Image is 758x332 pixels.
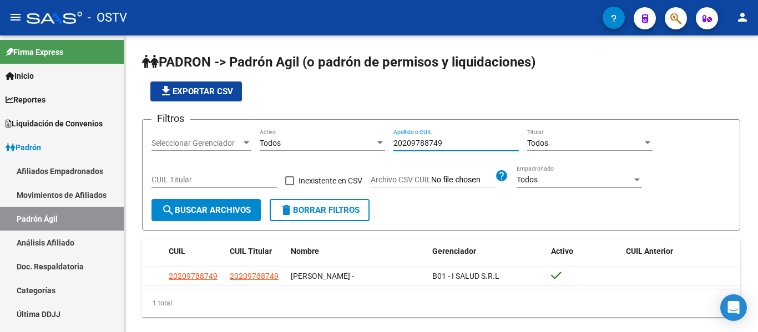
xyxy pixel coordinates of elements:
[159,84,173,98] mat-icon: file_download
[720,294,747,321] div: Open Intercom Messenger
[159,86,233,96] span: Exportar CSV
[527,139,548,147] span: Todos
[371,175,431,184] span: Archivo CSV CUIL
[169,272,218,280] span: 20209788749
[291,247,319,256] span: Nombre
[151,139,241,148] span: Seleccionar Gerenciador
[6,141,41,154] span: Padrón
[260,139,281,147] span: Todos
[547,239,621,263] datatable-header-cell: Activo
[621,239,741,263] datatable-header-cell: CUIL Anterior
[431,175,495,185] input: Archivo CSV CUIL
[230,247,272,256] span: CUIL Titular
[161,205,251,215] span: Buscar Archivos
[150,81,242,101] button: Exportar CSV
[432,272,499,280] span: B01 - I SALUD S.R.L
[286,239,428,263] datatable-header-cell: Nombre
[142,54,535,70] span: PADRON -> Padrón Agil (o padrón de permisos y liquidaciones)
[6,70,34,82] span: Inicio
[736,11,749,24] mat-icon: person
[291,272,354,280] span: [PERSON_NAME] -
[151,199,261,221] button: Buscar Archivos
[517,175,538,184] span: Todos
[270,199,370,221] button: Borrar Filtros
[432,247,476,256] span: Gerenciador
[9,11,22,24] mat-icon: menu
[164,239,225,263] datatable-header-cell: CUIL
[299,174,362,187] span: Inexistente en CSV
[230,272,279,280] span: 20209788749
[169,247,185,256] span: CUIL
[142,289,740,317] div: 1 total
[495,169,508,182] mat-icon: help
[161,203,175,217] mat-icon: search
[280,205,360,215] span: Borrar Filtros
[225,239,286,263] datatable-header-cell: CUIL Titular
[551,247,573,256] span: Activo
[6,46,63,58] span: Firma Express
[151,111,190,126] h3: Filtros
[88,6,127,30] span: - OSTV
[626,247,673,256] span: CUIL Anterior
[6,118,103,130] span: Liquidación de Convenios
[280,203,293,217] mat-icon: delete
[428,239,547,263] datatable-header-cell: Gerenciador
[6,94,46,106] span: Reportes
